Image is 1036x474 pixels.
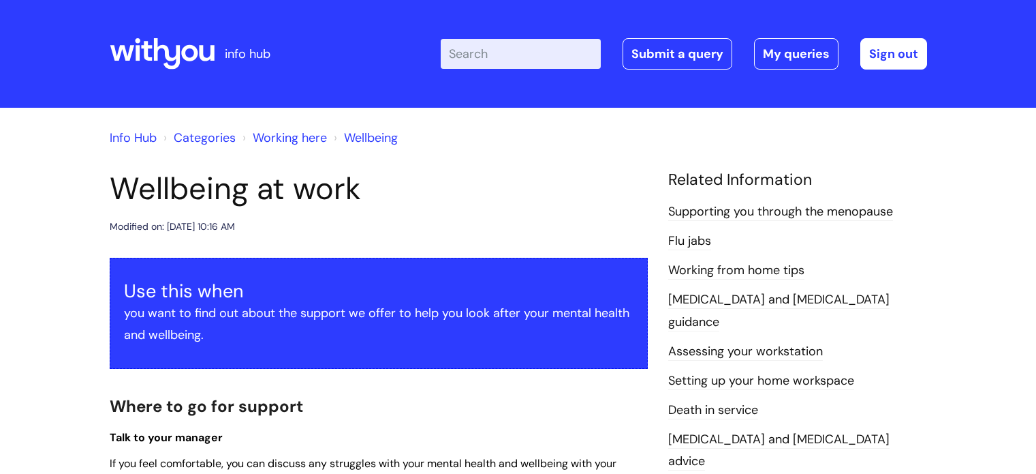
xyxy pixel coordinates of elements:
span: Talk to your manager [110,430,223,445]
a: Flu jabs [668,233,711,250]
div: Modified on: [DATE] 10:16 AM [110,218,235,235]
a: Supporting you through the menopause [668,203,893,221]
h3: Use this when [124,280,633,302]
li: Solution home [160,127,236,149]
a: Categories [174,130,236,146]
span: Where to go for support [110,396,303,417]
a: Info Hub [110,130,157,146]
h4: Related Information [668,171,927,190]
p: info hub [225,43,270,65]
input: Search [441,39,601,69]
h1: Wellbeing at work [110,171,648,207]
a: [MEDICAL_DATA] and [MEDICAL_DATA] guidance [668,291,890,331]
a: Working from home tips [668,262,804,280]
a: Wellbeing [344,130,398,146]
a: [MEDICAL_DATA] and [MEDICAL_DATA] advice [668,431,890,471]
li: Working here [239,127,327,149]
a: Submit a query [623,38,732,70]
p: you want to find out about the support we offer to help you look after your mental health and wel... [124,302,633,346]
a: My queries [754,38,838,70]
a: Assessing your workstation [668,343,823,361]
a: Death in service [668,402,758,419]
a: Working here [253,130,327,146]
a: Setting up your home workspace [668,372,854,390]
div: | - [441,38,927,70]
a: Sign out [860,38,927,70]
li: Wellbeing [330,127,398,149]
